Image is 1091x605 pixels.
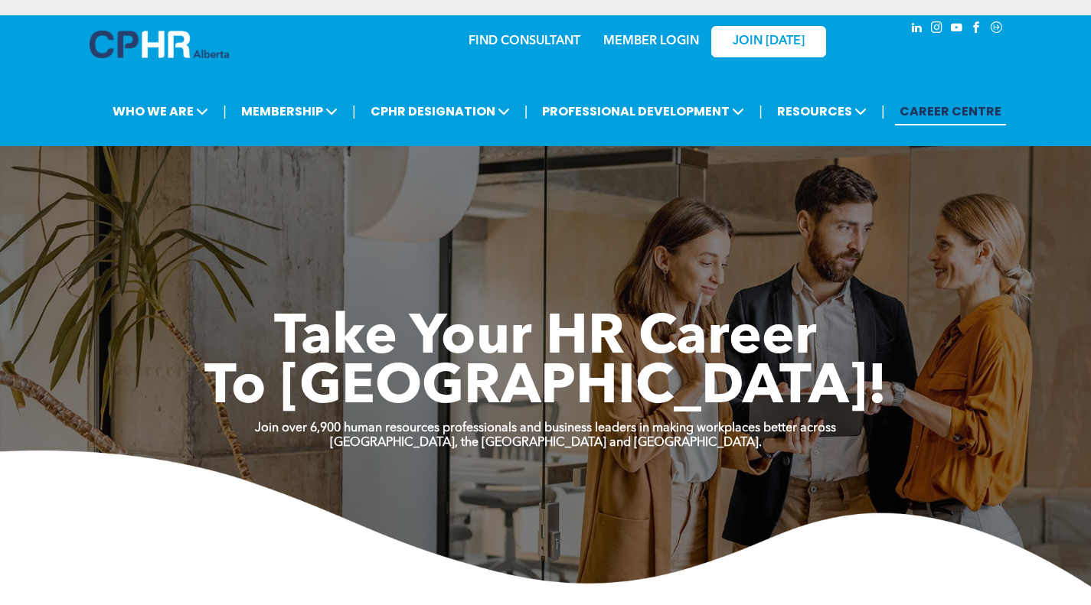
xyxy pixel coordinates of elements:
[204,361,887,416] span: To [GEOGRAPHIC_DATA]!
[237,97,342,125] span: MEMBERSHIP
[274,311,817,366] span: Take Your HR Career
[352,96,356,127] li: |
[524,96,528,127] li: |
[603,35,699,47] a: MEMBER LOGIN
[733,34,805,49] span: JOIN [DATE]
[895,97,1006,125] a: CAREER CENTRE
[711,26,826,57] a: JOIN [DATE]
[108,97,213,125] span: WHO WE ARE
[969,19,985,40] a: facebook
[773,97,871,125] span: RESOURCES
[223,96,227,127] li: |
[90,31,229,58] img: A blue and white logo for cp alberta
[537,97,749,125] span: PROFESSIONAL DEVELOPMENT
[469,35,580,47] a: FIND CONSULTANT
[949,19,965,40] a: youtube
[929,19,946,40] a: instagram
[909,19,926,40] a: linkedin
[759,96,763,127] li: |
[330,437,762,449] strong: [GEOGRAPHIC_DATA], the [GEOGRAPHIC_DATA] and [GEOGRAPHIC_DATA].
[366,97,514,125] span: CPHR DESIGNATION
[255,422,836,434] strong: Join over 6,900 human resources professionals and business leaders in making workplaces better ac...
[881,96,885,127] li: |
[988,19,1005,40] a: Social network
